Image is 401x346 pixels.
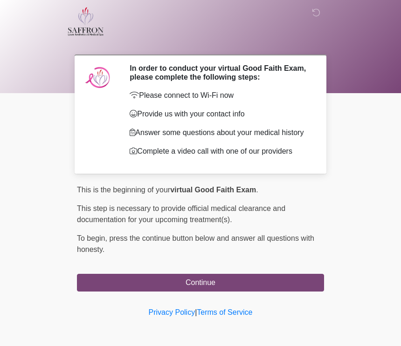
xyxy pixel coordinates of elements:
[130,127,310,138] p: Answer some questions about your medical history
[84,64,112,92] img: Agent Avatar
[77,274,324,292] button: Continue
[197,308,252,316] a: Terms of Service
[256,186,258,194] span: .
[77,204,285,224] span: This step is necessary to provide official medical clearance and documentation for your upcoming ...
[195,308,197,316] a: |
[77,234,314,253] span: press the continue button below and answer all questions with honesty.
[130,109,310,120] p: Provide us with your contact info
[130,146,310,157] p: Complete a video call with one of our providers
[170,186,256,194] strong: virtual Good Faith Exam
[68,7,104,36] img: Saffron Laser Aesthetics and Medical Spa Logo
[149,308,195,316] a: Privacy Policy
[77,186,170,194] span: This is the beginning of your
[77,234,109,242] span: To begin,
[130,64,310,81] h2: In order to conduct your virtual Good Faith Exam, please complete the following steps:
[130,90,310,101] p: Please connect to Wi-Fi now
